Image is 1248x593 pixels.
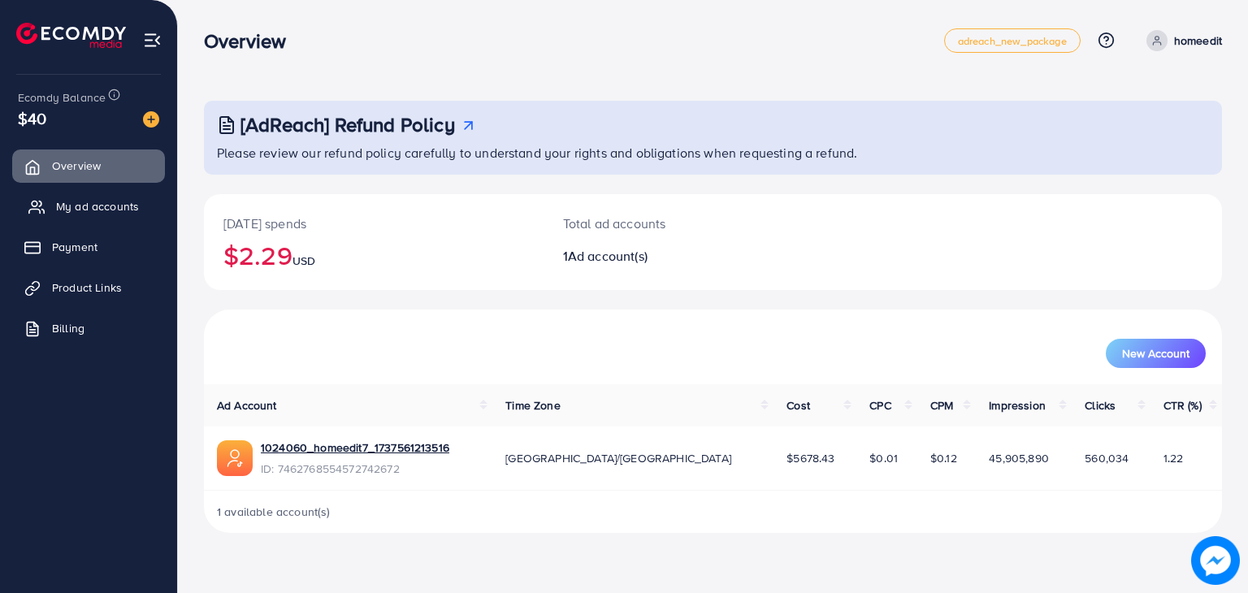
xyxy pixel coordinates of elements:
[52,158,101,174] span: Overview
[1174,31,1222,50] p: homeedit
[223,214,524,233] p: [DATE] spends
[12,271,165,304] a: Product Links
[217,143,1212,162] p: Please review our refund policy carefully to understand your rights and obligations when requesti...
[869,397,890,413] span: CPC
[869,450,898,466] span: $0.01
[217,504,331,520] span: 1 available account(s)
[1106,339,1206,368] button: New Account
[786,397,810,413] span: Cost
[12,149,165,182] a: Overview
[958,36,1067,46] span: adreach_new_package
[143,111,159,128] img: image
[52,320,84,336] span: Billing
[1085,397,1116,413] span: Clicks
[52,239,97,255] span: Payment
[261,439,449,456] a: 1024060_homeedit7_1737561213516
[930,450,957,466] span: $0.12
[18,106,46,130] span: $40
[143,31,162,50] img: menu
[944,28,1081,53] a: adreach_new_package
[930,397,953,413] span: CPM
[56,198,139,214] span: My ad accounts
[16,23,126,48] img: logo
[292,253,315,269] span: USD
[786,450,834,466] span: $5678.43
[240,113,455,136] h3: [AdReach] Refund Policy
[1085,450,1129,466] span: 560,034
[12,312,165,344] a: Billing
[563,214,778,233] p: Total ad accounts
[217,397,277,413] span: Ad Account
[223,240,524,271] h2: $2.29
[989,450,1049,466] span: 45,905,890
[1122,348,1189,359] span: New Account
[1140,30,1222,51] a: homeedit
[505,397,560,413] span: Time Zone
[261,461,449,477] span: ID: 7462768554572742672
[505,450,731,466] span: [GEOGRAPHIC_DATA]/[GEOGRAPHIC_DATA]
[12,190,165,223] a: My ad accounts
[217,440,253,476] img: ic-ads-acc.e4c84228.svg
[1163,397,1202,413] span: CTR (%)
[12,231,165,263] a: Payment
[204,29,299,53] h3: Overview
[1163,450,1184,466] span: 1.22
[568,247,648,265] span: Ad account(s)
[989,397,1046,413] span: Impression
[52,279,122,296] span: Product Links
[18,89,106,106] span: Ecomdy Balance
[1191,536,1240,585] img: image
[563,249,778,264] h2: 1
